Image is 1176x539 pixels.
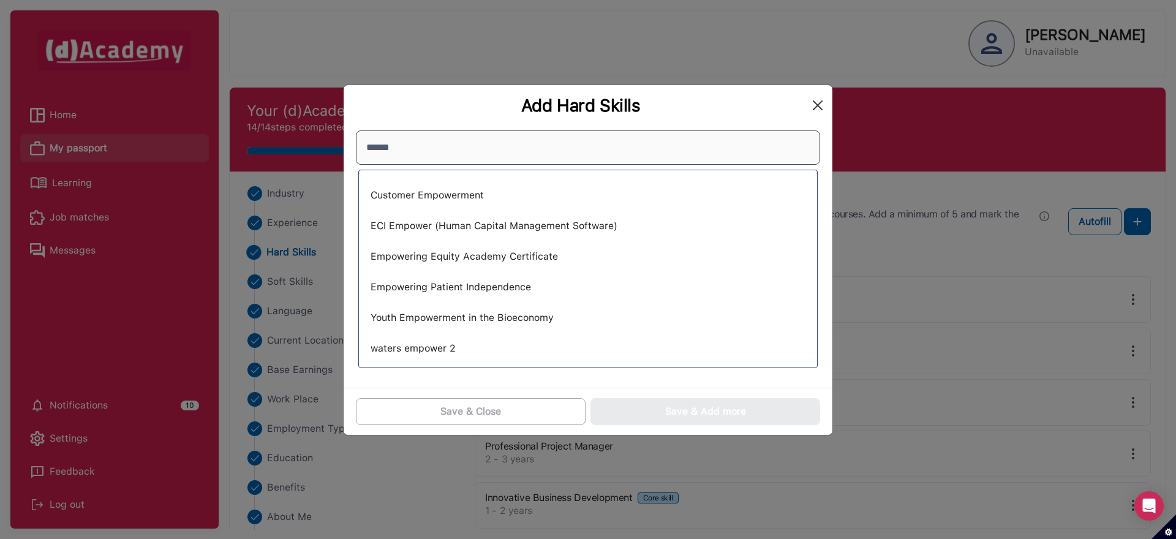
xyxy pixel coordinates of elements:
[365,305,811,331] div: Youth Empowerment in the Bioeconomy
[590,398,820,425] button: Save & Add more
[353,95,808,116] div: Add Hard Skills
[665,404,746,419] div: Save & Add more
[440,404,501,419] div: Save & Close
[1151,514,1176,539] button: Set cookie preferences
[365,274,811,300] div: Empowering Patient Independence
[365,213,811,239] div: ECI Empower (Human Capital Management Software)
[365,336,811,361] div: waters empower 2
[365,244,811,269] div: Empowering Equity Academy Certificate
[365,183,811,208] div: Customer Empowerment
[808,96,827,115] button: Close
[1134,491,1164,521] div: Open Intercom Messenger
[356,398,586,425] button: Save & Close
